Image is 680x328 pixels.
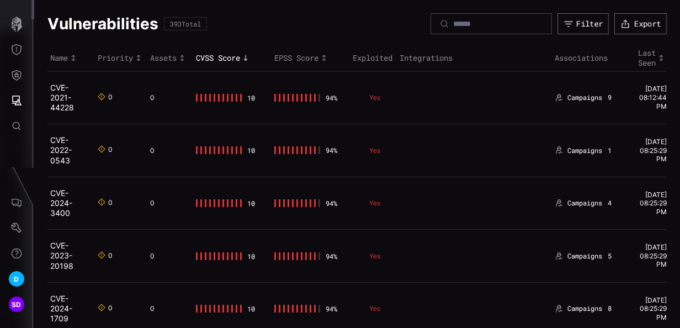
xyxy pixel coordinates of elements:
[150,252,182,261] div: 0
[150,304,182,313] div: 0
[108,145,117,155] div: 0
[640,243,667,268] time: [DATE] 08:25:29 PM
[274,53,347,63] div: Toggle sort direction
[628,48,667,68] div: Toggle sort direction
[608,252,612,261] span: 5
[150,53,190,63] div: Toggle sort direction
[552,45,625,71] th: Associations
[47,14,158,34] h1: Vulnerabilities
[150,93,182,102] div: 0
[639,84,667,110] time: [DATE] 08:12:44 PM
[576,19,603,29] div: Filter
[326,94,338,102] div: 94 %
[50,294,72,323] a: CVE-2024-1709
[369,146,386,155] p: Yes
[369,93,386,102] p: Yes
[640,137,667,163] time: [DATE] 08:25:29 PM
[608,199,612,208] span: 4
[247,199,259,207] div: 10
[108,304,117,314] div: 0
[369,252,386,261] p: Yes
[640,191,667,216] time: [DATE] 08:25:29 PM
[369,304,386,313] p: Yes
[1,292,33,317] button: SD
[567,199,602,208] span: Campaigns
[247,305,259,313] div: 10
[567,304,602,313] span: Campaigns
[247,94,259,102] div: 10
[50,135,72,165] a: CVE-2022-0543
[326,146,338,154] div: 94 %
[50,241,73,270] a: CVE-2023-20198
[326,305,338,313] div: 94 %
[150,146,182,155] div: 0
[108,198,117,208] div: 0
[50,53,92,63] div: Toggle sort direction
[247,252,259,260] div: 10
[247,146,259,154] div: 10
[369,199,386,208] p: Yes
[12,299,22,310] span: SD
[567,146,602,155] span: Campaigns
[350,45,397,71] th: Exploited
[640,296,667,321] time: [DATE] 08:25:29 PM
[567,93,602,102] span: Campaigns
[150,199,182,208] div: 0
[326,199,338,207] div: 94 %
[108,93,117,103] div: 0
[14,273,19,285] span: D
[557,13,609,34] button: Filter
[614,13,667,34] button: Export
[397,45,552,71] th: Integrations
[608,146,612,155] span: 1
[98,53,145,63] div: Toggle sort direction
[50,83,74,112] a: CVE-2021-44228
[108,251,117,261] div: 0
[567,252,602,261] span: Campaigns
[196,53,269,63] div: Toggle sort direction
[1,266,33,292] button: D
[170,20,201,27] div: 393 Total
[326,252,338,260] div: 94 %
[608,93,612,102] span: 9
[50,188,72,218] a: CVE-2024-3400
[608,304,612,313] span: 8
